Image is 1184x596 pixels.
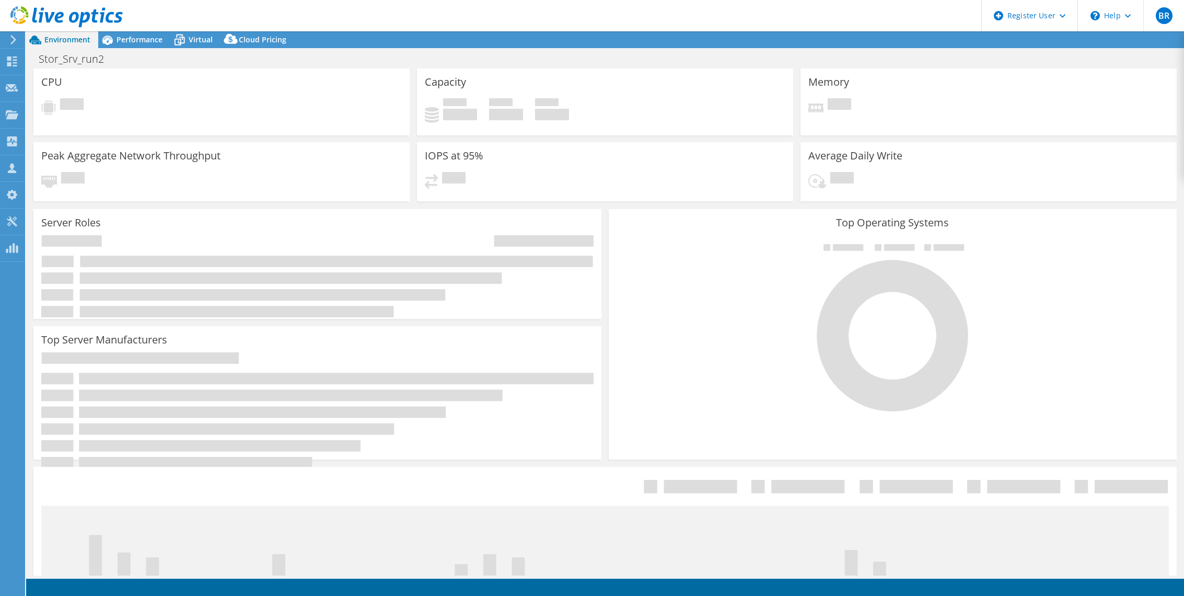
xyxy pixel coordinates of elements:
h3: Average Daily Write [808,150,902,162]
h1: Stor_Srv_run2 [34,53,120,65]
span: Pending [442,172,466,186]
h3: Peak Aggregate Network Throughput [41,150,220,162]
h4: 0 GiB [535,109,569,120]
span: Total [535,98,559,109]
span: Performance [117,35,162,44]
span: Pending [61,172,85,186]
h3: Top Operating Systems [617,217,1169,228]
h4: 0 GiB [489,109,523,120]
h3: CPU [41,76,62,88]
span: BR [1156,7,1173,24]
span: Virtual [189,35,213,44]
span: Environment [44,35,90,44]
svg: \n [1090,11,1100,20]
h3: Capacity [425,76,466,88]
span: Pending [828,98,851,112]
span: Cloud Pricing [239,35,286,44]
h3: Memory [808,76,849,88]
h3: IOPS at 95% [425,150,483,162]
h3: Top Server Manufacturers [41,334,167,346]
span: Pending [830,172,854,186]
h3: Server Roles [41,217,101,228]
span: Used [443,98,467,109]
span: Free [489,98,513,109]
span: Pending [60,98,84,112]
h4: 0 GiB [443,109,477,120]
